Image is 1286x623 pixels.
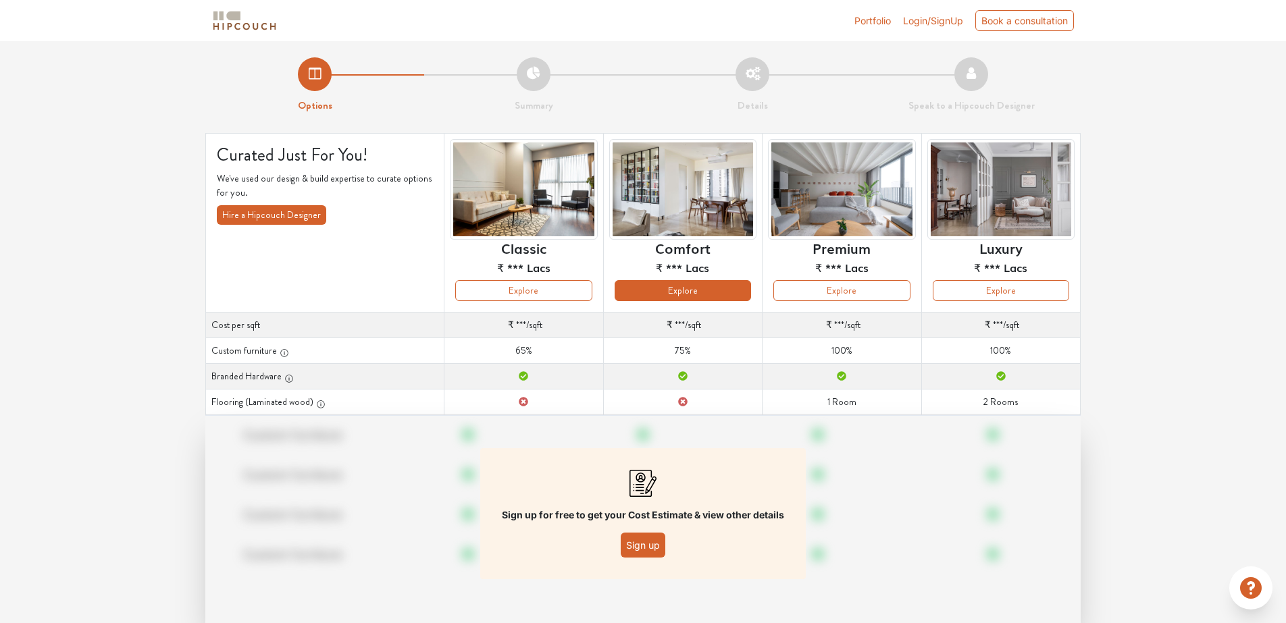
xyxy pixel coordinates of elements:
td: /sqft [763,313,921,338]
td: 65% [444,338,603,364]
span: Login/SignUp [903,15,963,26]
td: /sqft [444,313,603,338]
p: Sign up for free to get your Cost Estimate & view other details [502,508,784,522]
td: 100% [921,338,1080,364]
img: logo-horizontal.svg [211,9,278,32]
strong: Summary [515,98,553,113]
button: Explore [615,280,751,301]
h6: Comfort [655,240,711,256]
img: header-preview [927,139,1075,240]
h6: Premium [813,240,871,256]
td: /sqft [603,313,762,338]
h6: Luxury [979,240,1023,256]
img: header-preview [609,139,756,240]
td: 2 Rooms [921,389,1080,415]
span: logo-horizontal.svg [211,5,278,36]
a: Portfolio [854,13,891,28]
th: Branded Hardware [206,364,444,389]
td: 100% [763,338,921,364]
img: header-preview [450,139,597,240]
button: Explore [933,280,1069,301]
th: Custom furniture [206,338,444,364]
div: Book a consultation [975,10,1074,31]
h6: Classic [501,240,546,256]
img: header-preview [768,139,915,240]
button: Explore [455,280,592,301]
td: /sqft [921,313,1080,338]
strong: Speak to a Hipcouch Designer [908,98,1035,113]
td: 75% [603,338,762,364]
strong: Options [298,98,332,113]
p: We've used our design & build expertise to curate options for you. [217,171,433,200]
td: 1 Room [763,389,921,415]
button: Sign up [621,533,665,558]
button: Hire a Hipcouch Designer [217,205,326,225]
th: Flooring (Laminated wood) [206,389,444,415]
h4: Curated Just For You! [217,144,433,165]
th: Cost per sqft [206,313,444,338]
button: Explore [773,280,910,301]
strong: Details [738,98,768,113]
